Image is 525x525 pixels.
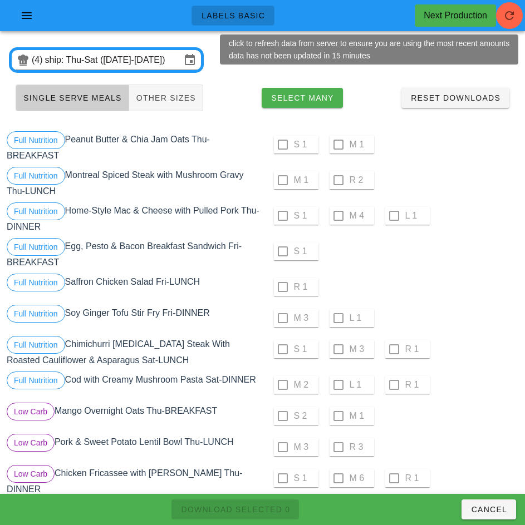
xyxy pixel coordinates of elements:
span: Labels Basic [201,11,265,20]
div: Pork & Sweet Potato Lentil Bowl Thu-LUNCH [4,432,263,463]
div: Montreal Spiced Steak with Mushroom Gravy Thu-LUNCH [4,165,263,200]
div: Egg, Pesto & Bacon Breakfast Sandwich Fri-BREAKFAST [4,236,263,271]
span: Low Carb [14,465,47,482]
div: (4) [32,55,45,66]
span: Full Nutrition [14,167,58,184]
div: Saffron Chicken Salad Fri-LUNCH [4,271,263,303]
span: Full Nutrition [14,274,58,291]
span: Low Carb [14,403,47,420]
span: Full Nutrition [14,305,58,322]
span: Reset Downloads [410,93,501,102]
span: Single Serve Meals [23,93,122,102]
button: Single Serve Meals [16,85,129,111]
span: Cancel [470,505,507,514]
button: Select Many [262,88,343,108]
span: Full Nutrition [14,203,58,220]
a: Labels Basic [192,6,274,26]
div: Soy Ginger Tofu Stir Fry Fri-DINNER [4,303,263,334]
span: Other Sizes [136,93,196,102]
div: Home-Style Mac & Cheese with Pulled Pork Thu-DINNER [4,200,263,236]
span: Full Nutrition [14,239,58,255]
span: Low Carb [14,434,47,451]
span: Full Nutrition [14,336,58,353]
div: Mango Overnight Oats Thu-BREAKFAST [4,400,263,432]
div: Chicken Fricassee with [PERSON_NAME] Thu-DINNER [4,463,263,498]
div: Next Production [424,9,487,22]
button: Cancel [462,499,516,519]
div: Chimichurri [MEDICAL_DATA] Steak With Roasted Cauliflower & Asparagus Sat-LUNCH [4,334,263,369]
span: Select Many [271,93,334,102]
span: Full Nutrition [14,372,58,389]
div: Peanut Butter & Chia Jam Oats Thu-BREAKFAST [4,129,263,165]
button: Reset Downloads [401,88,509,108]
button: Other Sizes [129,85,203,111]
div: Cod with Creamy Mushroom Pasta Sat-DINNER [4,369,263,400]
span: Full Nutrition [14,132,58,148]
